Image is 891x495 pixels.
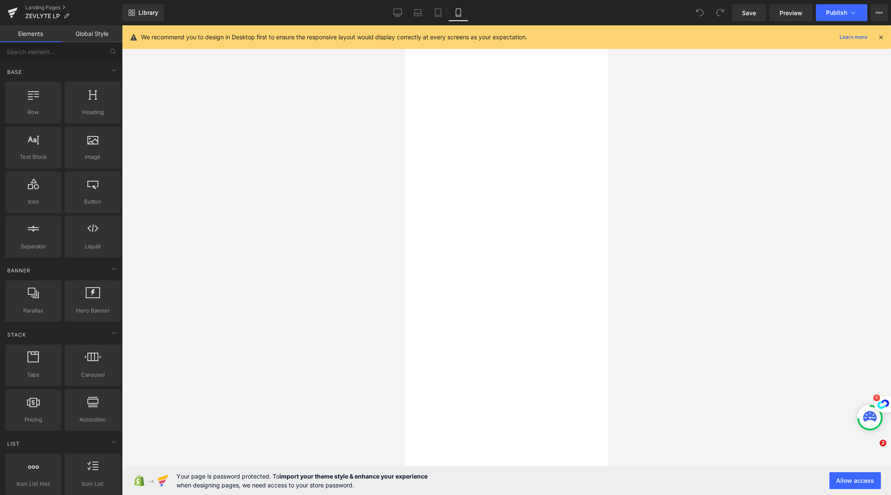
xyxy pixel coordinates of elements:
[67,479,118,488] span: Icon List
[408,4,428,21] a: Laptop
[25,13,60,19] span: ZEVLYTE LP
[6,267,31,275] span: Banner
[67,306,118,315] span: Hero Banner
[67,242,118,251] span: Liquid
[61,25,122,42] a: Global Style
[836,32,871,42] a: Learn more
[829,472,881,489] button: Allow access
[6,440,21,448] span: List
[8,108,59,117] span: Row
[448,4,469,21] a: Mobile
[67,108,118,117] span: Heading
[8,306,59,315] span: Parallax
[8,415,59,424] span: Pricing
[141,33,527,42] p: We recommend you to design in Desktop first to ensure the responsive layout would display correct...
[138,9,158,16] span: Library
[8,197,59,206] span: Icon
[816,4,867,21] button: Publish
[122,4,164,21] a: New Library
[862,440,883,460] iframe: Intercom live chat
[8,479,59,488] span: Icon List Hoz
[428,4,448,21] a: Tablet
[67,370,118,379] span: Carousel
[780,8,802,17] span: Preview
[769,4,812,21] a: Preview
[67,152,118,161] span: Image
[691,4,708,21] button: Undo
[6,68,23,76] span: Base
[176,472,428,490] span: Your page is password protected. To when designing pages, we need access to your store password.
[67,197,118,206] span: Button
[8,242,59,251] span: Separator
[8,152,59,161] span: Text Block
[279,473,428,480] strong: import your theme style & enhance your experience
[742,8,756,17] span: Save
[387,4,408,21] a: Desktop
[826,9,847,16] span: Publish
[712,4,729,21] button: Redo
[67,415,118,424] span: Accordion
[880,440,886,446] span: 2
[8,370,59,379] span: Tabs
[6,331,27,339] span: Stack
[871,4,888,21] button: More
[25,4,122,11] a: Landing Pages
